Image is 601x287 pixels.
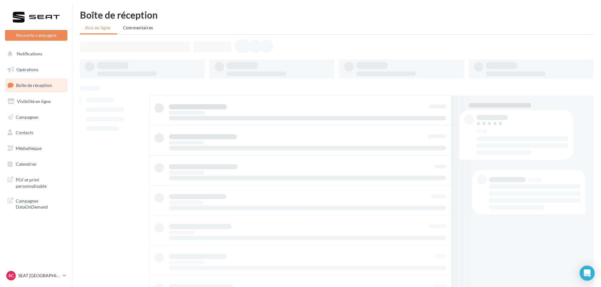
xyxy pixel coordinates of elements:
span: Contacts [16,130,33,135]
span: Commentaires [123,25,153,30]
a: Médiathèque [4,142,69,155]
span: Campagnes DataOnDemand [16,197,65,210]
span: Boîte de réception [16,83,52,88]
span: Notifications [17,51,42,56]
span: Opérations [16,67,38,72]
button: Notifications [4,47,66,60]
a: Opérations [4,63,69,76]
div: Open Intercom Messenger [580,266,595,281]
span: Visibilité en ligne [17,99,51,104]
a: Calendrier [4,158,69,171]
span: SC [8,273,14,279]
a: SC SEAT [GEOGRAPHIC_DATA] [5,270,67,282]
span: Calendrier [16,161,37,167]
p: SEAT [GEOGRAPHIC_DATA] [18,273,60,279]
a: Campagnes DataOnDemand [4,194,69,213]
span: PLV et print personnalisable [16,175,65,189]
a: Boîte de réception [4,78,69,92]
a: Contacts [4,126,69,139]
button: Nouvelle campagne [5,30,67,41]
a: PLV et print personnalisable [4,173,69,192]
span: Médiathèque [16,146,42,151]
a: Campagnes [4,111,69,124]
a: Visibilité en ligne [4,95,69,108]
div: Boîte de réception [80,10,593,20]
span: Campagnes [16,114,38,119]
